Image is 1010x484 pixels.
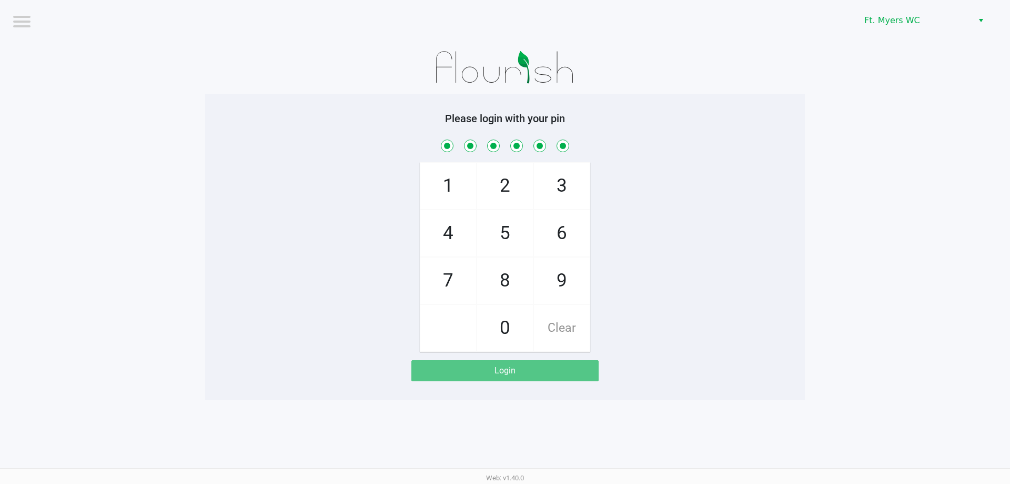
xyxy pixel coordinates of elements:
span: 2 [477,163,533,209]
span: 1 [420,163,476,209]
span: 9 [534,258,590,304]
button: Select [973,11,988,30]
h5: Please login with your pin [213,112,797,125]
span: 7 [420,258,476,304]
span: 8 [477,258,533,304]
span: Clear [534,305,590,351]
span: Web: v1.40.0 [486,474,524,482]
span: 6 [534,210,590,256]
span: 4 [420,210,476,256]
span: 3 [534,163,590,209]
span: 0 [477,305,533,351]
span: Ft. Myers WC [864,14,967,27]
span: 5 [477,210,533,256]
